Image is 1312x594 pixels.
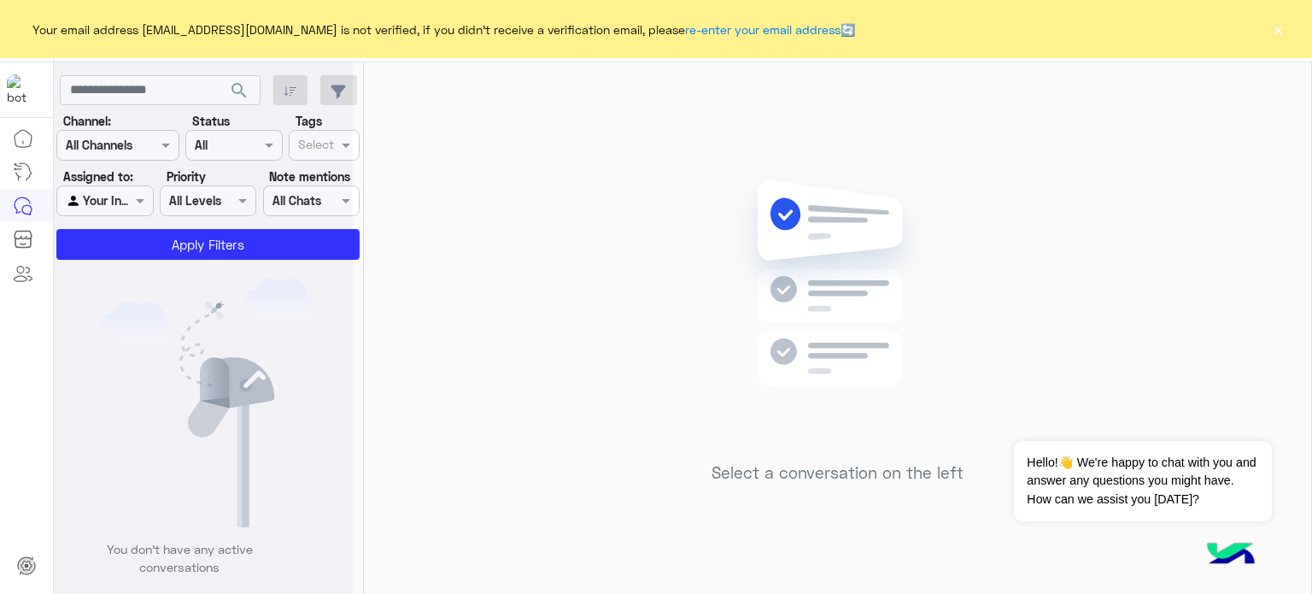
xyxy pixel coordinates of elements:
span: Your email address [EMAIL_ADDRESS][DOMAIN_NAME] is not verified, if you didn't receive a verifica... [32,21,855,38]
img: hulul-logo.png [1201,526,1261,585]
div: loading... [188,189,218,219]
img: 919860931428189 [7,74,38,105]
h5: Select a conversation on the left [712,463,963,483]
button: × [1269,21,1286,38]
span: Hello!👋 We're happy to chat with you and answer any questions you might have. How can we assist y... [1014,441,1271,521]
img: no messages [714,167,961,450]
a: re-enter your email address [685,22,840,37]
div: Select [296,135,334,157]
